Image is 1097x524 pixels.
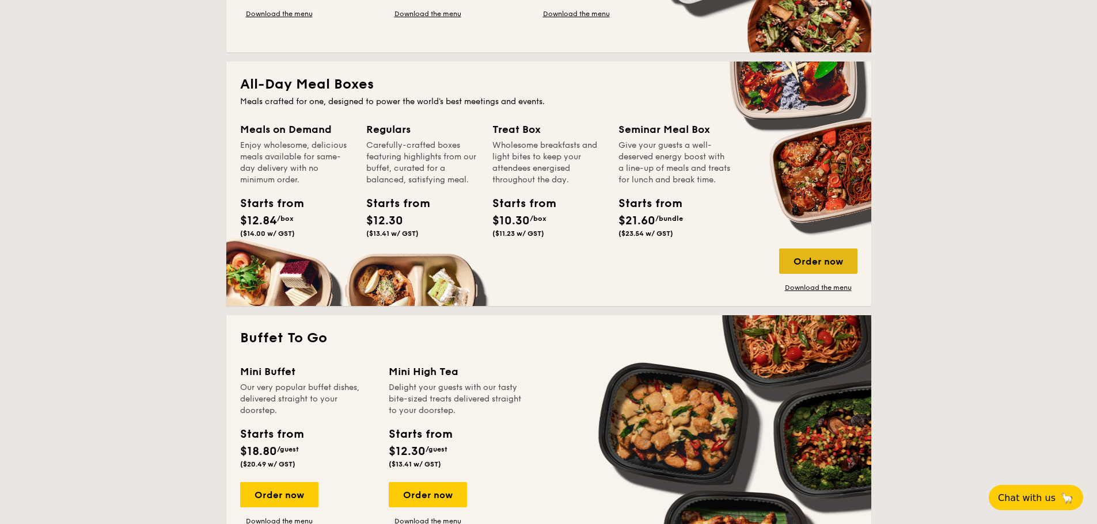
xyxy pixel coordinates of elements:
[240,75,857,94] h2: All-Day Meal Boxes
[240,140,352,186] div: Enjoy wholesome, delicious meals available for same-day delivery with no minimum order.
[618,230,673,238] span: ($23.54 w/ GST)
[240,195,292,212] div: Starts from
[1060,491,1074,504] span: 🦙
[240,426,303,443] div: Starts from
[618,195,670,212] div: Starts from
[389,382,523,416] div: Delight your guests with our tasty bite-sized treats delivered straight to your doorstep.
[537,9,616,18] a: Download the menu
[240,364,375,380] div: Mini Buffet
[240,230,295,238] span: ($14.00 w/ GST)
[492,140,605,186] div: Wholesome breakfasts and light bites to keep your attendees energised throughout the day.
[277,445,299,453] span: /guest
[240,96,857,108] div: Meals crafted for one, designed to power the world's best meetings and events.
[389,9,467,18] a: Download the menu
[618,214,655,228] span: $21.60
[389,364,523,380] div: Mini High Tea
[240,382,375,416] div: Our very popular buffet dishes, delivered straight to your doorstep.
[389,426,451,443] div: Starts from
[389,482,467,507] div: Order now
[240,482,318,507] div: Order now
[366,121,479,137] div: Regulars
[618,140,731,186] div: Give your guests a well-deserved energy boost with a line-up of meals and treats for lunch and br...
[426,445,447,453] span: /guest
[492,121,605,137] div: Treat Box
[240,9,318,18] a: Download the menu
[389,460,441,468] span: ($13.41 w/ GST)
[240,121,352,137] div: Meals on Demand
[366,195,418,212] div: Starts from
[492,195,544,212] div: Starts from
[779,248,857,274] div: Order now
[366,214,403,228] span: $12.30
[240,214,277,228] span: $12.84
[492,214,530,228] span: $10.30
[240,445,277,458] span: $18.80
[277,215,294,223] span: /box
[492,230,544,238] span: ($11.23 w/ GST)
[240,460,295,468] span: ($20.49 w/ GST)
[655,215,683,223] span: /bundle
[779,283,857,292] a: Download the menu
[366,140,479,186] div: Carefully-crafted boxes featuring highlights from our buffet, curated for a balanced, satisfying ...
[618,121,731,137] div: Seminar Meal Box
[530,215,546,223] span: /box
[989,485,1083,510] button: Chat with us🦙
[998,492,1056,503] span: Chat with us
[240,329,857,347] h2: Buffet To Go
[389,445,426,458] span: $12.30
[366,230,419,238] span: ($13.41 w/ GST)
